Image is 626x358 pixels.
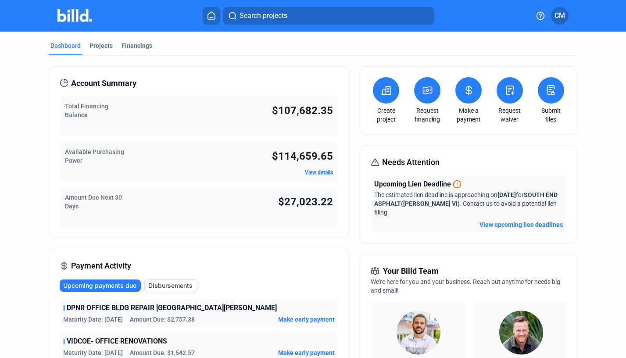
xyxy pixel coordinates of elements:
span: Upcoming Lien Deadline [374,179,451,190]
span: Amount Due Next 30 Days [65,194,122,210]
a: Request waiver [494,106,525,124]
span: We're here for you and your business. Reach out anytime for needs big and small! [371,278,560,294]
img: Relationship Manager [397,311,440,354]
a: Make a payment [453,106,484,124]
span: Amount Due: $2,757.38 [130,315,195,324]
span: Total Financing Balance [65,103,108,118]
div: Dashboard [50,41,81,50]
span: $27,023.22 [278,196,333,208]
span: Amount Due: $1,542.57 [130,348,195,357]
div: Projects [89,41,113,50]
span: CM [554,11,565,21]
button: Search projects [223,7,434,25]
span: The estimated lien deadline is approaching on for . Contact us to avoid a potential lien filing. [374,191,558,216]
span: VIDCOE- OFFICE RENOVATIONS [67,336,167,347]
img: Billd Company Logo [57,9,92,22]
div: Financings [122,41,152,50]
button: Upcoming payments due [60,279,141,292]
button: Make early payment [278,348,335,357]
a: Request financing [412,106,443,124]
span: Disbursements [148,281,193,290]
span: Payment Activity [71,260,131,272]
span: Available Purchasing Power [65,148,124,164]
a: Create project [371,106,401,124]
button: Make early payment [278,315,335,324]
span: Search projects [240,11,287,21]
a: View details [305,169,333,175]
button: Disbursements [144,279,197,292]
span: Account Summary [71,77,136,89]
button: View upcoming lien deadlines [479,220,563,229]
button: CM [551,7,569,25]
span: Needs Attention [382,156,440,168]
span: DPNR OFFICE BLDG REPAIR [GEOGRAPHIC_DATA][PERSON_NAME] [67,303,277,313]
span: Maturity Date: [DATE] [63,348,123,357]
span: [DATE] [497,191,516,198]
span: Your Billd Team [383,265,439,277]
span: $107,682.35 [272,104,333,117]
span: Upcoming payments due [63,281,136,290]
a: Submit files [536,106,566,124]
img: Territory Manager [499,311,543,354]
span: $114,659.65 [272,150,333,162]
span: Maturity Date: [DATE] [63,315,123,324]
